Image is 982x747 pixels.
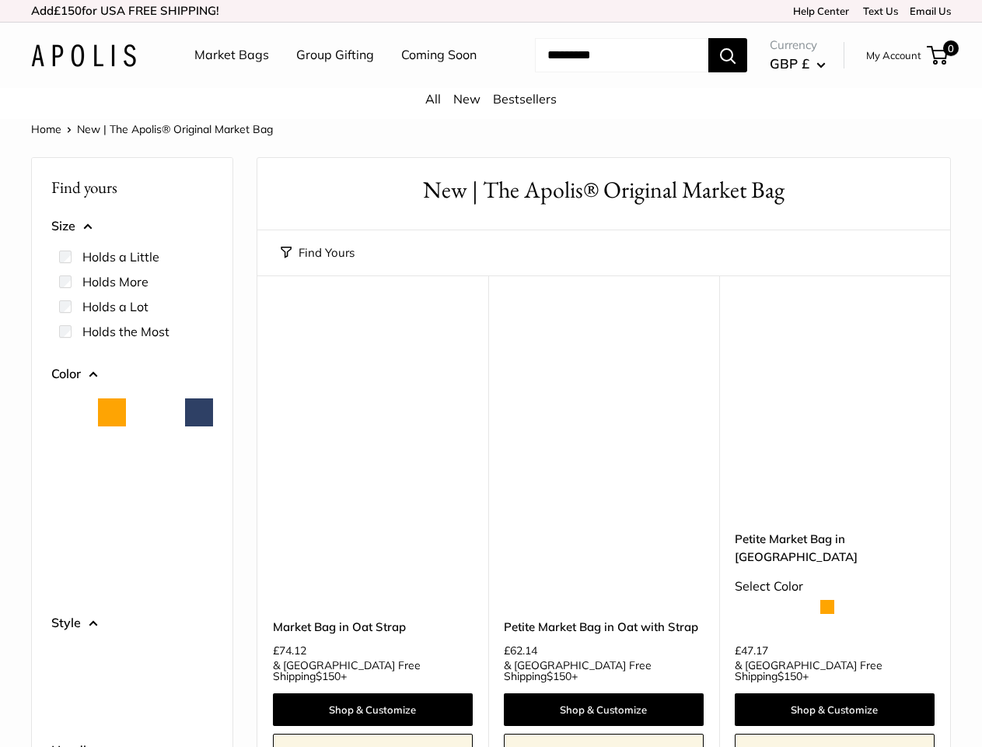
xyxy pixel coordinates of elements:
span: New | The Apolis® Original Market Bag [77,122,273,136]
button: Embroidered Palm [142,647,169,675]
a: Coming Soon [401,44,477,67]
input: Search... [535,38,708,72]
span: Currency [770,34,826,56]
button: Blush [54,439,82,467]
button: Peony [98,688,126,716]
button: Mustang [54,560,82,588]
a: Market Bags [194,44,269,67]
label: Holds a Lot [82,297,149,316]
a: Market Bag in Oat StrapMarket Bag in Oat Strap [273,314,473,514]
a: New [453,91,481,107]
button: Search [708,38,747,72]
button: GBP £ [770,51,826,76]
div: Select Color [735,575,935,598]
a: All [425,91,441,107]
nav: Breadcrumb [31,119,273,139]
button: LA [185,647,213,675]
span: $150 [547,669,571,683]
a: Shop & Customize [735,693,935,726]
button: Chenille Window Sage [142,479,169,507]
button: Chambray [185,439,213,467]
button: Daisy [98,520,126,548]
span: $150 [316,669,341,683]
button: Style [51,612,213,635]
a: 0 [928,46,948,65]
span: & [GEOGRAPHIC_DATA] Free Shipping + [735,660,935,682]
span: & [GEOGRAPHIC_DATA] Free Shipping + [273,660,473,682]
span: GBP £ [770,55,809,72]
button: Chartreuse [54,479,82,507]
span: £62.14 [504,645,537,656]
a: My Account [866,46,921,65]
a: Petite Market Bag in Oat with Strap [504,618,704,636]
span: 0 [943,40,959,56]
button: Navy [185,398,213,426]
button: Field Green [142,439,169,467]
a: Shop & Customize [504,693,704,726]
button: Taupe [142,560,169,588]
span: & [GEOGRAPHIC_DATA] Free Shipping + [504,660,704,682]
button: Orange [98,398,126,426]
a: Petite Market Bag in Oat with StrapPetite Market Bag in Oat with Strap [504,314,704,514]
a: Market Bag in Oat Strap [273,618,473,636]
label: Holds More [82,272,149,291]
button: Crest [98,647,126,675]
button: Gold Foil [54,647,82,675]
button: Chenille Window Brick [98,479,126,507]
a: Petite Market Bag in OatPetite Market Bag in Oat [735,314,935,514]
button: Black [142,398,169,426]
button: Size [51,215,213,238]
button: Find Yours [281,242,355,264]
button: Cobalt [185,479,213,507]
button: Palm [54,688,82,716]
button: Cognac [54,520,82,548]
label: Holds a Little [82,247,159,266]
a: Text Us [863,5,898,17]
span: £47.17 [735,645,768,656]
h1: New | The Apolis® Original Market Bag [281,174,927,207]
button: Oat [98,560,126,588]
span: £150 [54,3,82,18]
a: Help Center [793,5,849,17]
label: Holds the Most [82,322,169,341]
button: Cool Gray [98,439,126,467]
a: Group Gifting [296,44,374,67]
a: Bestsellers [493,91,557,107]
span: $150 [778,669,802,683]
button: Color [51,363,213,386]
img: Apolis [31,44,136,67]
a: Shop & Customize [273,693,473,726]
p: Find yours [51,172,213,202]
a: Email Us [910,5,951,17]
a: Home [31,122,61,136]
a: Petite Market Bag in [GEOGRAPHIC_DATA] [735,530,935,566]
button: Mint Sorbet [185,520,213,548]
button: Natural [54,398,82,426]
button: Dove [142,520,169,548]
span: £74.12 [273,645,306,656]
